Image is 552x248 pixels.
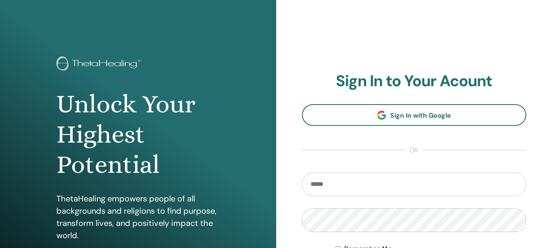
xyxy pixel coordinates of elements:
a: Sign In with Google [302,104,527,126]
span: Sign In with Google [390,111,451,120]
span: or [405,145,422,155]
h1: Unlock Your Highest Potential [56,89,220,180]
p: ThetaHealing empowers people of all backgrounds and religions to find purpose, transform lives, a... [56,192,220,241]
h2: Sign In to Your Acount [302,72,527,91]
